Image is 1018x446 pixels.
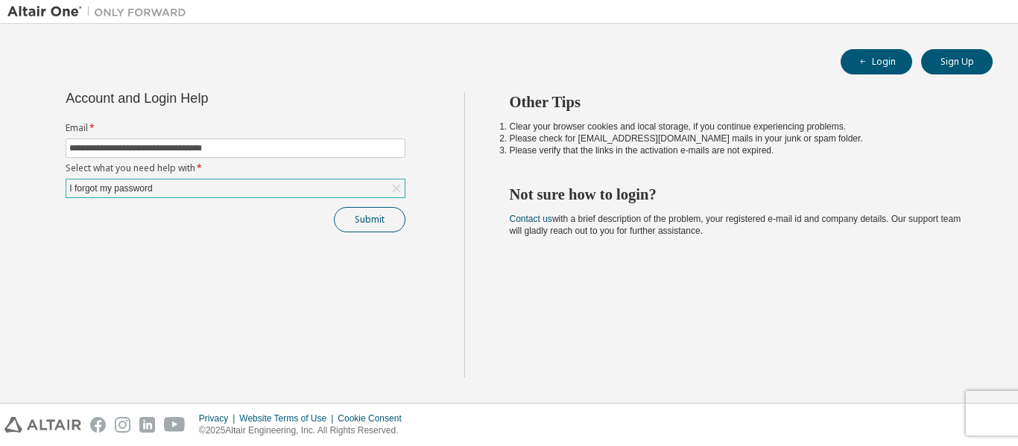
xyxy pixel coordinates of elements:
[338,412,410,424] div: Cookie Consent
[510,144,967,156] li: Please verify that the links in the activation e-mails are not expired.
[66,179,405,197] div: I forgot my password
[510,133,967,144] li: Please check for [EMAIL_ADDRESS][DOMAIN_NAME] mails in your junk or spam folder.
[67,180,154,197] div: I forgot my password
[510,214,552,224] a: Contact us
[66,92,338,104] div: Account and Login Help
[510,121,967,133] li: Clear your browser cookies and local storage, if you continue experiencing problems.
[239,412,338,424] div: Website Terms of Use
[90,417,106,433] img: facebook.svg
[4,417,81,433] img: altair_logo.svg
[510,185,967,204] h2: Not sure how to login?
[115,417,130,433] img: instagram.svg
[921,49,993,74] button: Sign Up
[66,162,405,174] label: Select what you need help with
[199,412,239,424] div: Privacy
[66,122,405,134] label: Email
[199,424,411,437] p: © 2025 Altair Engineering, Inc. All Rights Reserved.
[510,214,961,236] span: with a brief description of the problem, your registered e-mail id and company details. Our suppo...
[7,4,194,19] img: Altair One
[334,207,405,232] button: Submit
[510,92,967,112] h2: Other Tips
[841,49,912,74] button: Login
[164,417,186,433] img: youtube.svg
[139,417,155,433] img: linkedin.svg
